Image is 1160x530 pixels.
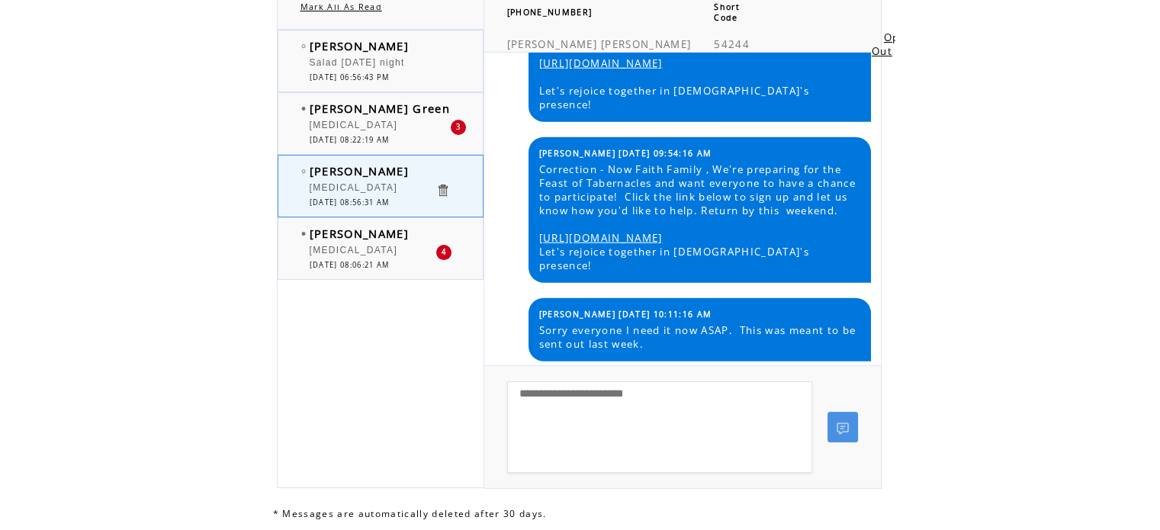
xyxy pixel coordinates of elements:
[301,107,306,111] img: bulletFull.png
[435,183,450,198] a: Click to delete these messgaes
[539,162,860,272] span: Correction - Now Faith Family , We're preparing for the Feast of Tabernacles and want everyone to...
[310,38,409,53] span: [PERSON_NAME]
[714,2,740,23] span: Short Code
[300,2,382,12] a: Mark All As Read
[601,37,691,51] span: [PERSON_NAME]
[714,37,750,51] span: 54244
[507,7,593,18] span: [PHONE_NUMBER]
[539,148,712,159] span: [PERSON_NAME] [DATE] 09:54:16 AM
[451,120,466,135] div: 3
[310,245,398,255] span: [MEDICAL_DATA]
[310,101,450,116] span: [PERSON_NAME] Green
[310,260,390,270] span: [DATE] 08:06:21 AM
[872,31,905,58] a: Opt Out
[310,72,390,82] span: [DATE] 06:56:43 PM
[273,507,547,520] span: * Messages are automatically deleted after 30 days.
[301,169,306,173] img: bulletEmpty.png
[539,231,663,245] a: [URL][DOMAIN_NAME]
[436,245,451,260] div: 4
[301,44,306,48] img: bulletEmpty.png
[301,232,306,236] img: bulletFull.png
[310,226,409,241] span: [PERSON_NAME]
[310,135,390,145] span: [DATE] 08:22:19 AM
[310,163,409,178] span: [PERSON_NAME]
[310,198,390,207] span: [DATE] 08:56:31 AM
[310,182,398,193] span: [MEDICAL_DATA]
[539,309,712,320] span: [PERSON_NAME] [DATE] 10:11:16 AM
[539,56,663,70] a: [URL][DOMAIN_NAME]
[310,120,398,130] span: [MEDICAL_DATA]
[539,323,860,351] span: Sorry everyone I need it now ASAP. This was meant to be sent out last week.
[507,37,597,51] span: [PERSON_NAME]
[310,57,405,68] span: Salad [DATE] night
